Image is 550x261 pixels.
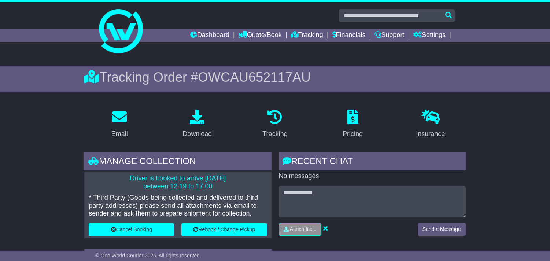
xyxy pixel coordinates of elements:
[190,29,229,42] a: Dashboard
[279,172,466,180] p: No messages
[107,107,133,141] a: Email
[181,223,267,236] button: Rebook / Change Pickup
[84,152,271,172] div: Manage collection
[182,129,212,139] div: Download
[239,29,282,42] a: Quote/Book
[418,223,466,236] button: Send a Message
[279,152,466,172] div: RECENT CHAT
[178,107,217,141] a: Download
[89,194,267,218] p: * Third Party (Goods being collected and delivered to third party addresses) please send all atta...
[95,253,201,258] span: © One World Courier 2025. All rights reserved.
[343,129,363,139] div: Pricing
[111,129,128,139] div: Email
[291,29,323,42] a: Tracking
[262,129,287,139] div: Tracking
[89,223,174,236] button: Cancel Booking
[89,174,267,190] p: Driver is booked to arrive [DATE] between 12:19 to 17:00
[413,29,446,42] a: Settings
[332,29,366,42] a: Financials
[411,107,450,141] a: Insurance
[374,29,404,42] a: Support
[258,107,292,141] a: Tracking
[198,70,311,85] span: OWCAU652117AU
[84,69,466,85] div: Tracking Order #
[338,107,368,141] a: Pricing
[416,129,445,139] div: Insurance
